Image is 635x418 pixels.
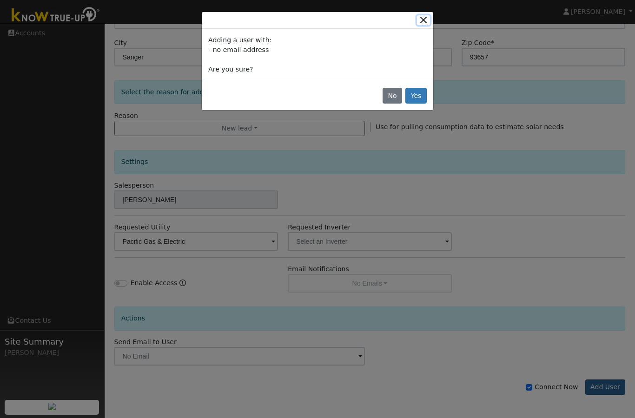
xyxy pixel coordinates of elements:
span: Adding a user with: [208,36,271,44]
button: No [383,88,402,104]
button: Close [417,15,430,25]
span: - no email address [208,46,269,53]
span: Are you sure? [208,65,253,73]
button: Yes [405,88,427,104]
